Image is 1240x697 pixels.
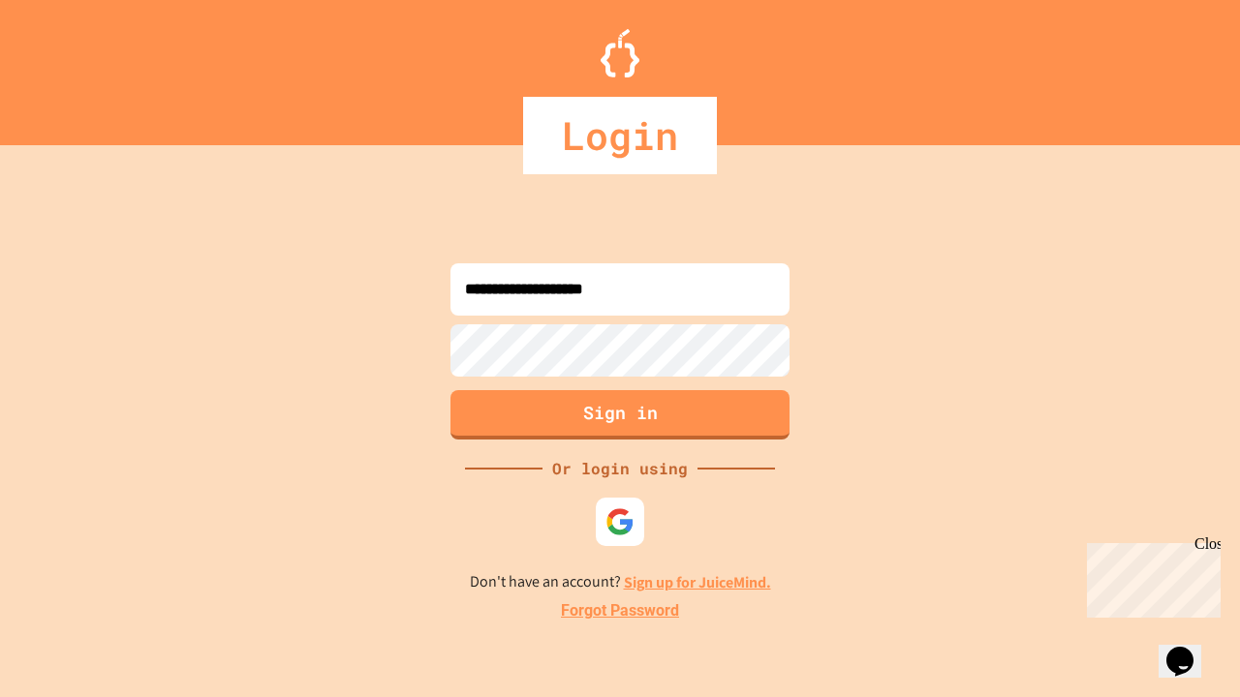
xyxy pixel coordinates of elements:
img: google-icon.svg [605,507,635,536]
div: Login [523,97,717,174]
a: Sign up for JuiceMind. [624,572,771,592]
button: Sign in [450,390,790,439]
iframe: chat widget [1159,620,1221,678]
a: Forgot Password [561,599,679,622]
div: Chat with us now!Close [8,8,134,123]
div: Or login using [542,457,697,480]
iframe: chat widget [1079,535,1221,618]
img: Logo.svg [601,29,639,77]
p: Don't have an account? [470,570,771,594]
